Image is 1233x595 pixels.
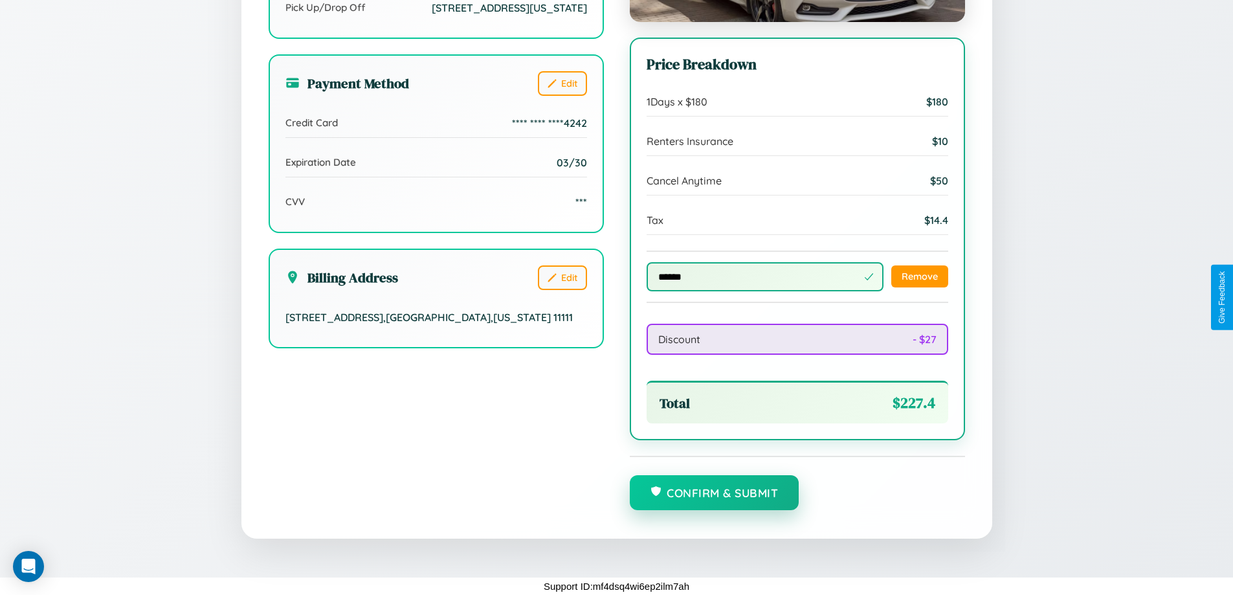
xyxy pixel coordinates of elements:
[285,311,573,324] span: [STREET_ADDRESS] , [GEOGRAPHIC_DATA] , [US_STATE] 11111
[13,551,44,582] div: Open Intercom Messenger
[285,196,305,208] span: CVV
[647,214,663,227] span: Tax
[285,117,338,129] span: Credit Card
[930,174,948,187] span: $ 50
[932,135,948,148] span: $ 10
[557,156,587,169] span: 03/30
[285,74,409,93] h3: Payment Method
[544,578,689,595] p: Support ID: mf4dsq4wi6ep2ilm7ah
[660,394,690,412] span: Total
[647,95,707,108] span: 1 Days x $ 180
[1217,271,1227,324] div: Give Feedback
[285,156,356,168] span: Expiration Date
[647,135,733,148] span: Renters Insurance
[538,265,587,290] button: Edit
[891,265,948,287] button: Remove
[658,333,700,346] span: Discount
[924,214,948,227] span: $ 14.4
[630,475,799,510] button: Confirm & Submit
[285,1,366,14] span: Pick Up/Drop Off
[285,268,398,287] h3: Billing Address
[926,95,948,108] span: $ 180
[647,174,722,187] span: Cancel Anytime
[913,333,937,346] span: - $ 27
[893,393,935,413] span: $ 227.4
[647,54,948,74] h3: Price Breakdown
[538,71,587,96] button: Edit
[432,1,587,14] span: [STREET_ADDRESS][US_STATE]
